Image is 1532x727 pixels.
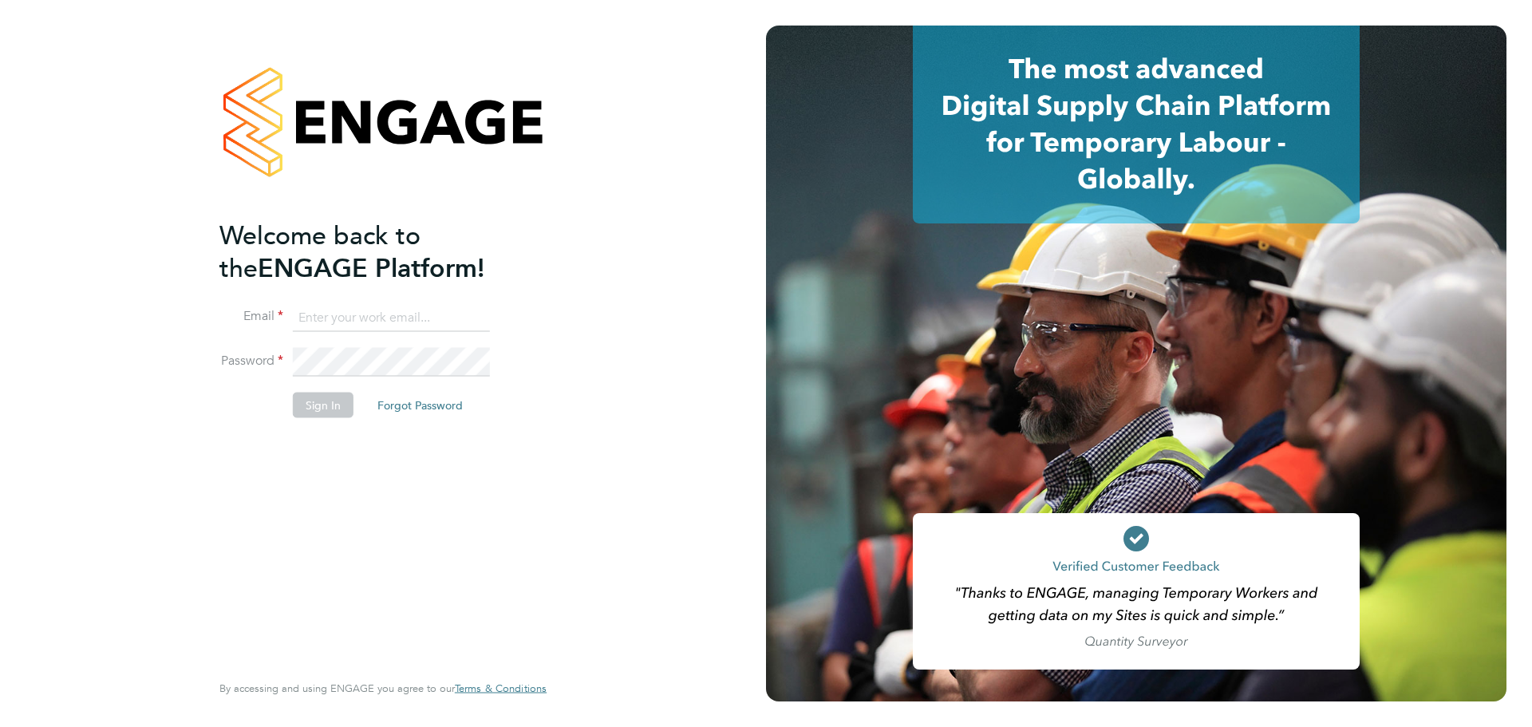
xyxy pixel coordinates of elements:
a: Terms & Conditions [455,682,547,695]
h2: ENGAGE Platform! [219,219,531,284]
button: Sign In [293,393,353,418]
button: Forgot Password [365,393,476,418]
input: Enter your work email... [293,303,490,332]
span: Welcome back to the [219,219,421,283]
span: By accessing and using ENGAGE you agree to our [219,682,547,695]
label: Password [219,353,283,369]
label: Email [219,308,283,325]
